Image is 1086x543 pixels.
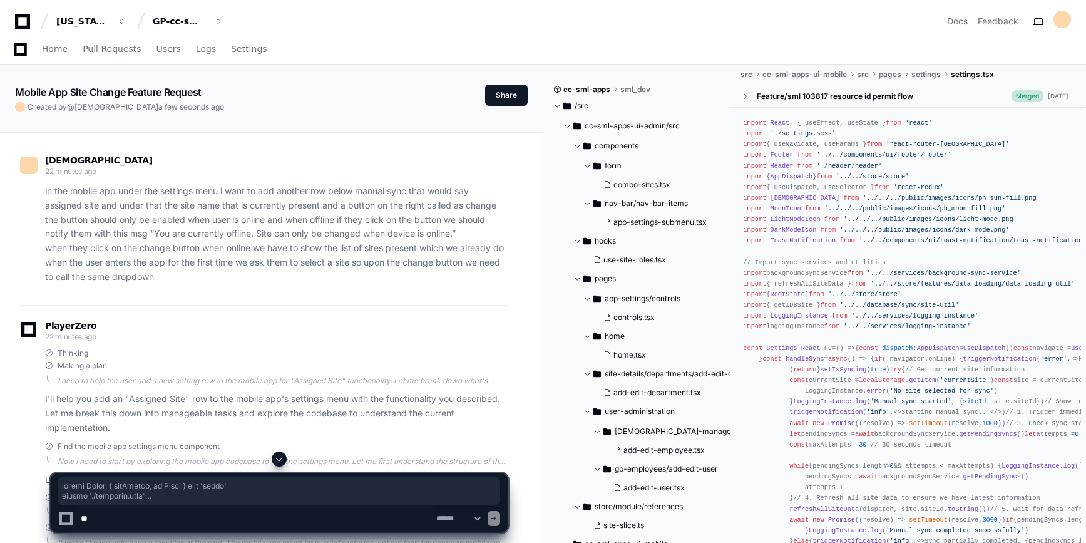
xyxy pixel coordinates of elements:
[743,344,762,352] span: const
[45,392,508,435] p: I'll help you add an "Assigned Site" row to the mobile app's settings menu with the functionality...
[828,420,855,427] span: Promise
[58,361,107,371] span: Making a plan
[743,237,766,244] span: import
[196,45,216,53] span: Logs
[990,408,1001,416] span: </>
[231,45,267,53] span: Settings
[1013,398,1037,405] span: siteId
[770,291,804,298] span: RootState
[156,45,181,53] span: Users
[608,442,754,459] button: add-edit-employee.tsx
[583,326,752,346] button: home
[598,176,734,194] button: combo-sites.tsx
[828,355,848,363] span: async
[871,280,1075,287] span: '../../store/features/data-loading/data-loading-util'
[963,344,1006,352] span: useDispatch
[593,366,601,381] svg: Directory
[743,184,766,191] span: import
[598,346,744,364] button: home.tsx
[886,119,901,127] span: from
[593,404,601,419] svg: Directory
[770,226,816,234] span: DarkModeIcon
[67,102,74,111] span: @
[598,384,744,401] button: add-edit-department.tsx
[857,70,869,80] span: src
[588,251,734,269] button: use-site-roles.tsx
[598,214,734,231] button: app-settings-submenu.tsx
[766,344,797,352] span: Settings
[45,332,96,341] span: 22 minutes ago
[821,366,867,373] span: setIsSyncing
[743,162,766,170] span: import
[824,205,1006,212] span: '../../../public/images/icons/ph_moon-fill.png'
[889,387,993,395] span: 'No site selected for sync'
[886,140,1009,148] span: 'react-router-[GEOGRAPHIC_DATA]'
[743,323,766,330] span: import
[809,291,824,298] span: from
[613,388,701,398] span: add-edit-department.tsx
[743,301,766,309] span: import
[909,376,936,384] span: getItem
[844,215,1017,223] span: '../../../public/images/icons/light-mode.png'
[51,10,131,33] button: [US_STATE] Pacific
[743,291,766,298] span: import
[789,441,809,448] span: const
[605,331,625,341] span: home
[743,173,766,180] span: import
[605,199,688,209] span: nav-bar/nav-bar-items
[894,408,1002,416] span: Starting manual sync...
[867,269,1021,277] span: '../../services/background-sync-service'
[563,98,571,113] svg: Directory
[153,15,207,28] div: GP-cc-sml-apps
[573,118,581,133] svg: Directory
[940,376,990,384] span: 'currentSite'
[855,430,874,438] span: await
[485,85,528,106] button: Share
[56,15,110,28] div: [US_STATE] Pacific
[196,35,216,64] a: Logs
[583,271,591,286] svg: Directory
[824,215,840,223] span: from
[613,313,655,323] span: controls.tsx
[859,441,866,448] span: 30
[994,376,1013,384] span: const
[844,323,971,330] span: '../../services/logging-instance'
[812,420,824,427] span: new
[15,86,202,98] app-text-character-animate: Mobile App Site Change Feature Request
[890,366,901,373] span: try
[839,226,1009,234] span: '../../../public/images/icons/dark-mode.png'
[866,387,886,395] span: error
[156,35,181,64] a: Users
[816,151,951,158] span: '../../components/ui/footer/footer'
[58,442,220,452] span: Find the mobile app settings menu component
[789,408,863,416] span: triggerNotification
[593,421,762,442] button: [DEMOGRAPHIC_DATA]-management/employees/add-edit-employee
[821,301,836,309] span: from
[613,180,670,190] span: combo-sites.tsx
[583,289,752,309] button: app-settings/controls
[789,430,801,438] span: let
[951,70,994,80] span: settings.tsx
[743,269,766,277] span: import
[74,102,158,111] span: [DEMOGRAPHIC_DATA]
[83,45,141,53] span: Pull Requests
[871,398,951,405] span: 'Manual sync started'
[45,184,508,284] p: in the mobile app under the settings menu i want to add another row below manual sync that would ...
[1025,430,1036,438] span: let
[859,344,878,352] span: const
[605,161,622,171] span: form
[231,35,267,64] a: Settings
[1040,355,1067,363] span: 'error'
[917,344,960,352] span: AppDispatch
[598,309,744,326] button: controls.tsx
[743,280,766,287] span: import
[583,401,752,421] button: user-administration
[770,215,820,223] span: LightModeIcon
[28,102,224,112] span: Created by
[593,329,601,344] svg: Directory
[583,364,752,384] button: site-details/departments/add-edit-departments
[770,205,801,212] span: MoonIcon
[874,355,882,363] span: if
[603,424,611,439] svg: Directory
[855,398,866,405] span: log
